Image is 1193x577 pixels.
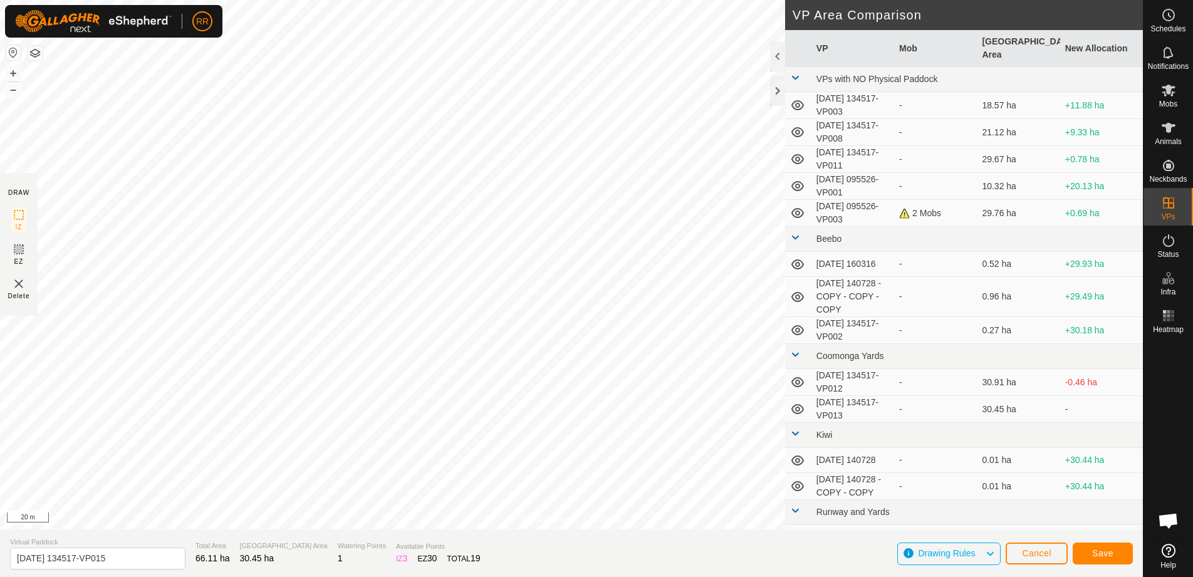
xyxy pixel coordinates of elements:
[899,403,972,416] div: -
[811,173,894,200] td: [DATE] 095526-VP001
[417,552,437,565] div: EZ
[1160,288,1175,296] span: Infra
[8,188,29,197] div: DRAW
[403,553,408,563] span: 3
[811,369,894,396] td: [DATE] 134517-VP012
[195,541,230,551] span: Total Area
[1006,543,1068,564] button: Cancel
[1060,92,1143,119] td: +11.88 ha
[977,448,1060,473] td: 0.01 ha
[15,10,172,33] img: Gallagher Logo
[1060,173,1143,200] td: +20.13 ha
[6,82,21,97] button: –
[977,119,1060,146] td: 21.12 ha
[1060,200,1143,227] td: +0.69 ha
[899,480,972,493] div: -
[816,234,841,244] span: Beebo
[1149,175,1187,183] span: Neckbands
[240,541,328,551] span: [GEOGRAPHIC_DATA] Area
[899,153,972,166] div: -
[811,200,894,227] td: [DATE] 095526-VP003
[1161,213,1175,221] span: VPs
[1022,548,1051,558] span: Cancel
[1060,396,1143,423] td: -
[1150,502,1187,539] div: Open chat
[977,396,1060,423] td: 30.45 ha
[522,513,569,524] a: Privacy Policy
[10,537,185,548] span: Virtual Paddock
[1159,100,1177,108] span: Mobs
[811,119,894,146] td: [DATE] 134517-VP008
[195,553,230,563] span: 66.11 ha
[977,92,1060,119] td: 18.57 ha
[977,200,1060,227] td: 29.76 ha
[977,252,1060,277] td: 0.52 ha
[1160,561,1176,569] span: Help
[899,126,972,139] div: -
[1148,63,1189,70] span: Notifications
[240,553,274,563] span: 30.45 ha
[811,277,894,317] td: [DATE] 140728 - COPY - COPY - COPY
[816,430,833,440] span: Kiwi
[811,317,894,344] td: [DATE] 134517-VP002
[793,8,1143,23] h2: VP Area Comparison
[1150,25,1185,33] span: Schedules
[816,74,938,84] span: VPs with NO Physical Paddock
[1060,252,1143,277] td: +29.93 ha
[899,99,972,112] div: -
[811,252,894,277] td: [DATE] 160316
[1060,525,1143,550] td: +29.05 ha
[1157,251,1179,258] span: Status
[977,317,1060,344] td: 0.27 ha
[811,30,894,67] th: VP
[1144,539,1193,574] a: Help
[338,541,386,551] span: Watering Points
[899,324,972,337] div: -
[396,541,481,552] span: Available Points
[396,552,407,565] div: IZ
[977,30,1060,67] th: [GEOGRAPHIC_DATA] Area
[1060,146,1143,173] td: +0.78 ha
[811,448,894,473] td: [DATE] 140728
[899,180,972,193] div: -
[899,376,972,389] div: -
[1060,30,1143,67] th: New Allocation
[8,291,30,301] span: Delete
[977,146,1060,173] td: 29.67 ha
[977,277,1060,317] td: 0.96 ha
[1073,543,1133,564] button: Save
[1060,369,1143,396] td: -0.46 ha
[1060,448,1143,473] td: +30.44 ha
[196,15,209,28] span: RR
[6,66,21,81] button: +
[894,30,977,67] th: Mob
[811,92,894,119] td: [DATE] 134517-VP003
[1092,548,1113,558] span: Save
[28,46,43,61] button: Map Layers
[977,525,1060,550] td: 1.4 ha
[899,207,972,220] div: 2 Mobs
[471,553,481,563] span: 19
[427,553,437,563] span: 30
[811,473,894,500] td: [DATE] 140728 - COPY - COPY
[1060,277,1143,317] td: +29.49 ha
[918,548,975,558] span: Drawing Rules
[816,351,884,361] span: Coomonga Yards
[811,525,894,550] td: [DATE] 104810
[977,369,1060,396] td: 30.91 ha
[811,396,894,423] td: [DATE] 134517-VP013
[14,257,24,266] span: EZ
[1060,119,1143,146] td: +9.33 ha
[1060,317,1143,344] td: +30.18 ha
[1153,326,1184,333] span: Heatmap
[1155,138,1182,145] span: Animals
[338,553,343,563] span: 1
[447,552,480,565] div: TOTAL
[11,276,26,291] img: VP
[816,507,890,517] span: Runway and Yards
[16,222,23,232] span: IZ
[6,45,21,60] button: Reset Map
[899,454,972,467] div: -
[1060,473,1143,500] td: +30.44 ha
[899,290,972,303] div: -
